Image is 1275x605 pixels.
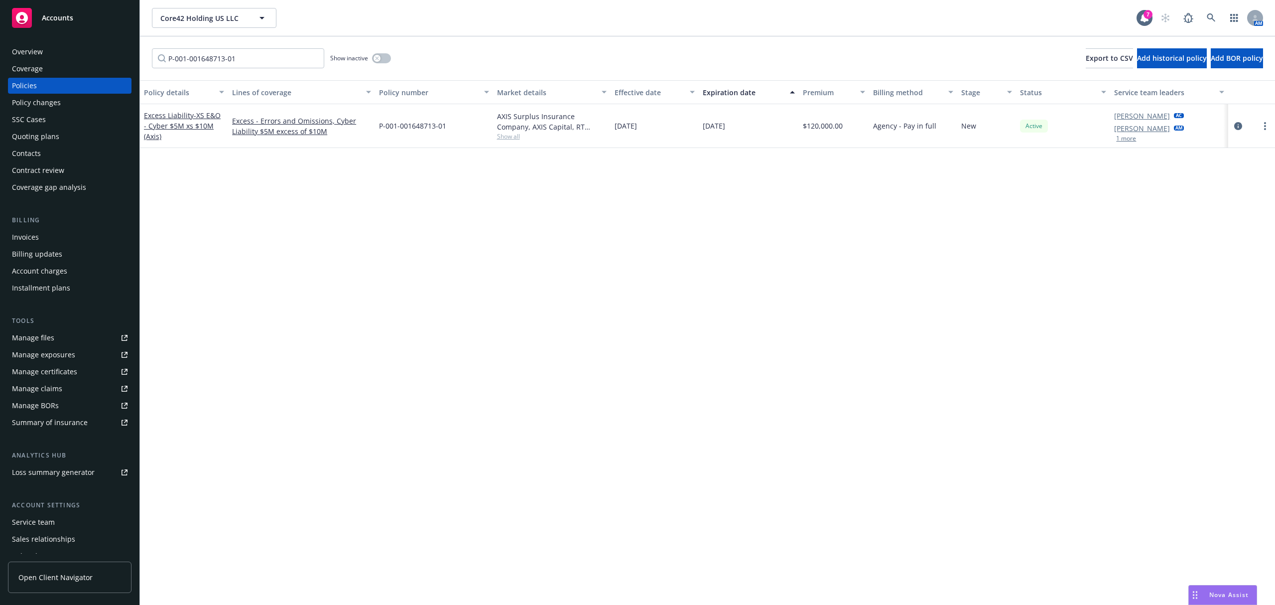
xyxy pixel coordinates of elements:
[12,280,70,296] div: Installment plans
[12,112,46,128] div: SSC Cases
[8,364,131,380] a: Manage certificates
[12,514,55,530] div: Service team
[12,330,54,346] div: Manage files
[42,14,73,22] span: Accounts
[1086,53,1133,63] span: Export to CSV
[1211,53,1263,63] span: Add BOR policy
[12,531,75,547] div: Sales relationships
[1211,48,1263,68] button: Add BOR policy
[1137,48,1207,68] button: Add historical policy
[497,132,607,141] span: Show all
[8,500,131,510] div: Account settings
[8,146,131,161] a: Contacts
[8,398,131,414] a: Manage BORs
[12,95,61,111] div: Policy changes
[611,80,699,104] button: Effective date
[232,87,360,98] div: Lines of coverage
[8,464,131,480] a: Loss summary generator
[1155,8,1175,28] a: Start snowing
[12,347,75,363] div: Manage exposures
[1201,8,1221,28] a: Search
[1024,122,1044,131] span: Active
[8,548,131,564] a: Related accounts
[12,364,77,380] div: Manage certificates
[12,179,86,195] div: Coverage gap analysis
[1016,80,1110,104] button: Status
[12,381,62,397] div: Manage claims
[12,464,95,480] div: Loss summary generator
[8,451,131,460] div: Analytics hub
[8,112,131,128] a: SSC Cases
[961,121,976,131] span: New
[12,129,59,145] div: Quoting plans
[1189,586,1201,605] div: Drag to move
[12,78,37,94] div: Policies
[615,87,684,98] div: Effective date
[144,111,221,141] a: Excess Liability
[1114,123,1170,134] a: [PERSON_NAME]
[8,129,131,145] a: Quoting plans
[8,330,131,346] a: Manage files
[8,229,131,245] a: Invoices
[8,215,131,225] div: Billing
[873,87,942,98] div: Billing method
[1086,48,1133,68] button: Export to CSV
[8,61,131,77] a: Coverage
[497,111,607,132] div: AXIS Surplus Insurance Company, AXIS Capital, RT Specialty Insurance Services, LLC (RSG Specialty...
[12,61,43,77] div: Coverage
[8,381,131,397] a: Manage claims
[375,80,493,104] button: Policy number
[379,87,478,98] div: Policy number
[12,44,43,60] div: Overview
[330,54,368,62] span: Show inactive
[873,121,936,131] span: Agency - Pay in full
[1232,120,1244,132] a: circleInformation
[8,162,131,178] a: Contract review
[18,572,93,583] span: Open Client Navigator
[12,263,67,279] div: Account charges
[379,121,446,131] span: P-001-001648713-01
[1114,111,1170,121] a: [PERSON_NAME]
[12,398,59,414] div: Manage BORs
[615,121,637,131] span: [DATE]
[961,87,1001,98] div: Stage
[140,80,228,104] button: Policy details
[8,316,131,326] div: Tools
[1137,53,1207,63] span: Add historical policy
[1224,8,1244,28] a: Switch app
[1020,87,1095,98] div: Status
[144,111,221,141] span: - XS E&O - Cyber $5M xs $10M (Axis)
[152,48,324,68] input: Filter by keyword...
[1116,136,1136,142] button: 1 more
[8,514,131,530] a: Service team
[8,263,131,279] a: Account charges
[144,87,213,98] div: Policy details
[228,80,375,104] button: Lines of coverage
[8,246,131,262] a: Billing updates
[8,44,131,60] a: Overview
[1188,585,1257,605] button: Nova Assist
[8,280,131,296] a: Installment plans
[497,87,596,98] div: Market details
[8,415,131,431] a: Summary of insurance
[1209,591,1249,599] span: Nova Assist
[12,229,39,245] div: Invoices
[160,13,247,23] span: Core42 Holding US LLC
[232,116,371,137] a: Excess - Errors and Omissions, Cyber Liability $5M excess of $10M
[799,80,870,104] button: Premium
[8,4,131,32] a: Accounts
[1144,10,1152,19] div: 7
[803,121,843,131] span: $120,000.00
[869,80,957,104] button: Billing method
[957,80,1016,104] button: Stage
[8,78,131,94] a: Policies
[493,80,611,104] button: Market details
[12,162,64,178] div: Contract review
[12,548,69,564] div: Related accounts
[1110,80,1228,104] button: Service team leaders
[699,80,799,104] button: Expiration date
[1178,8,1198,28] a: Report a Bug
[12,246,62,262] div: Billing updates
[1259,120,1271,132] a: more
[8,347,131,363] span: Manage exposures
